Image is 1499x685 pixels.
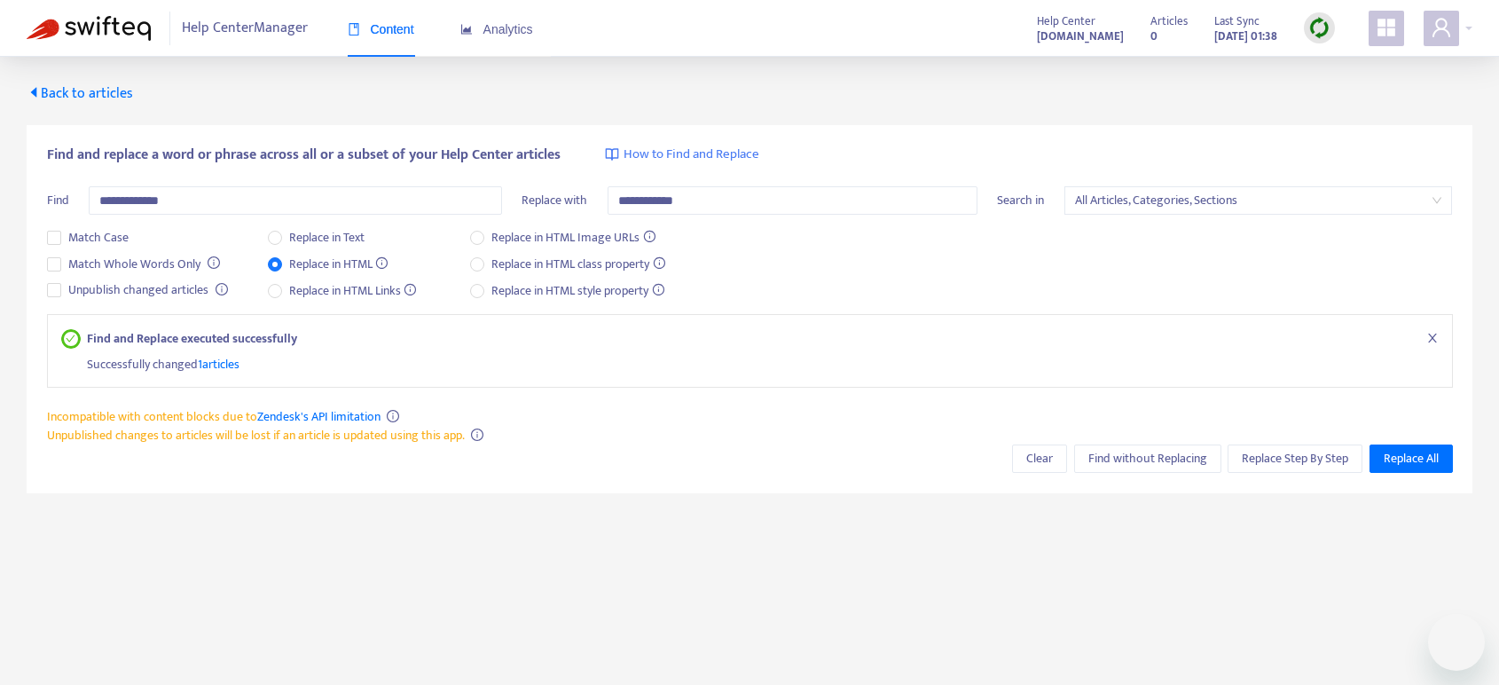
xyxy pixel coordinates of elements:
span: Replace in HTML Links [282,281,424,301]
span: Replace in HTML class property [484,255,672,274]
span: Replace All [1384,449,1439,468]
span: check [66,334,75,343]
img: Swifteq [27,16,151,41]
span: Find and replace a word or phrase across all or a subset of your Help Center articles [47,145,561,166]
span: Last Sync [1214,12,1260,31]
span: Back to articles [27,82,133,106]
img: sync.dc5367851b00ba804db3.png [1308,17,1330,39]
span: close [1426,332,1439,344]
span: area-chart [460,23,473,35]
span: Replace in HTML style property [484,281,671,301]
span: caret-left [27,85,41,99]
span: Incompatible with content blocks due to [47,406,381,427]
a: Zendesk's API limitation [257,406,381,427]
button: Find without Replacing [1074,445,1221,473]
span: appstore [1376,17,1397,38]
span: All Articles, Categories, Sections [1075,187,1442,214]
button: Clear [1012,445,1067,473]
button: Replace All [1370,445,1453,473]
span: 1 articles [198,354,239,374]
span: Match Case [61,228,136,248]
span: Search in [997,190,1044,210]
span: Unpublish changed articles [61,280,216,300]
span: book [348,23,360,35]
span: Replace in HTML Image URLs [484,228,663,248]
span: Find without Replacing [1088,449,1207,468]
strong: [DATE] 01:38 [1214,27,1277,46]
img: image-link [605,147,619,161]
div: Successfully changed [87,348,1439,374]
span: Match Whole Words Only [61,255,208,274]
span: info-circle [387,410,399,422]
span: Analytics [460,22,533,36]
strong: [DOMAIN_NAME] [1037,27,1124,46]
span: info-circle [216,283,228,295]
iframe: Button to launch messaging window [1428,614,1485,671]
span: Replace Step By Step [1242,449,1348,468]
span: Replace with [522,190,587,210]
strong: Find and Replace executed successfully [87,329,297,348]
span: How to Find and Replace [624,145,759,165]
span: Content [348,22,414,36]
a: How to Find and Replace [605,145,759,165]
span: Help Center [1037,12,1095,31]
span: Replace in Text [282,228,372,248]
span: info-circle [208,256,220,269]
span: Articles [1150,12,1188,31]
span: info-circle [471,429,483,441]
span: Find [47,190,69,210]
a: [DOMAIN_NAME] [1037,26,1124,46]
span: Replace in HTML [282,255,396,274]
span: Help Center Manager [182,12,308,45]
button: Replace Step By Step [1228,445,1362,473]
strong: 0 [1150,27,1158,46]
span: user [1431,17,1452,38]
span: Clear [1026,449,1053,468]
span: Unpublished changes to articles will be lost if an article is updated using this app. [47,425,465,445]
